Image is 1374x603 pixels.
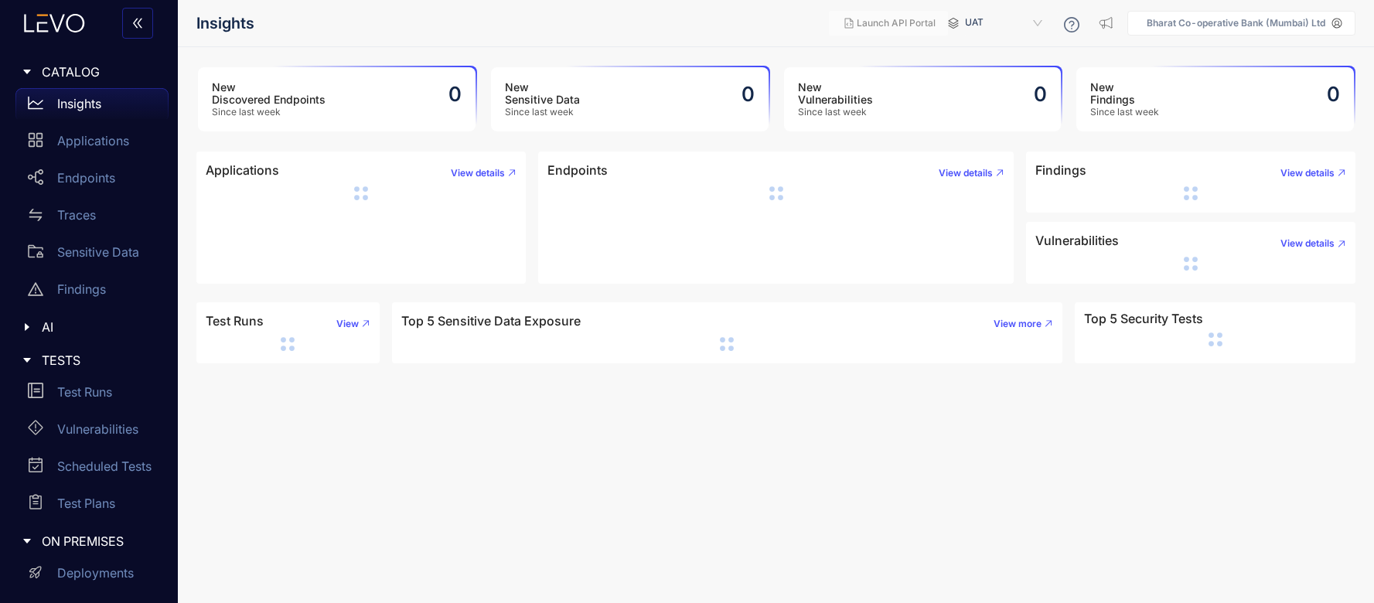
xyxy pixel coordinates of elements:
h3: New Discovered Endpoints [212,81,326,106]
h4: Vulnerabilities [1035,233,1119,247]
span: caret-right [22,355,32,366]
a: Vulnerabilities [15,414,169,451]
h2: 0 [1034,83,1047,106]
button: Launch API Portal [829,11,948,36]
h2: 0 [1327,83,1340,106]
a: Test Runs [15,376,169,414]
h3: New Vulnerabilities [798,81,873,106]
span: View details [1280,238,1335,249]
a: Deployments [15,558,169,595]
span: caret-right [22,66,32,77]
h4: Endpoints [547,163,608,177]
span: AI [42,320,156,334]
a: Sensitive Data [15,237,169,274]
span: TESTS [42,353,156,367]
button: double-left [122,8,153,39]
a: Findings [15,274,169,311]
span: warning [28,281,43,297]
h4: Applications [206,163,279,177]
p: Bharat Co-operative Bank (Mumbai) Ltd [1147,18,1325,29]
div: TESTS [9,344,169,376]
span: Since last week [505,107,580,118]
span: CATALOG [42,65,156,79]
h4: Top 5 Security Tests [1084,312,1203,325]
span: View details [939,168,993,179]
span: caret-right [22,536,32,547]
span: UAT [965,11,1045,36]
p: Sensitive Data [57,245,139,259]
h4: Test Runs [206,314,264,328]
span: View more [994,319,1042,329]
p: Insights [57,97,101,111]
button: View details [1268,231,1346,256]
button: View more [981,312,1053,336]
span: double-left [131,17,144,31]
span: Since last week [1090,107,1159,118]
p: Traces [57,208,96,222]
a: Test Plans [15,488,169,525]
a: Scheduled Tests [15,451,169,488]
span: ON PREMISES [42,534,156,548]
p: Findings [57,282,106,296]
span: Since last week [798,107,873,118]
button: View [324,312,370,336]
h3: New Sensitive Data [505,81,580,106]
span: View details [1280,168,1335,179]
span: caret-right [22,322,32,332]
h4: Top 5 Sensitive Data Exposure [401,314,581,328]
a: Insights [15,88,169,125]
p: Vulnerabilities [57,422,138,436]
span: Launch API Portal [857,18,936,29]
button: View details [438,161,517,186]
span: Insights [196,15,254,32]
button: View details [926,161,1004,186]
h2: 0 [742,83,755,106]
p: Test Runs [57,385,112,399]
span: Since last week [212,107,326,118]
p: Scheduled Tests [57,459,152,473]
a: Endpoints [15,162,169,199]
p: Applications [57,134,129,148]
div: CATALOG [9,56,169,88]
h4: Findings [1035,163,1086,177]
div: AI [9,311,169,343]
button: View details [1268,161,1346,186]
span: View details [451,168,505,179]
span: swap [28,207,43,223]
h3: New Findings [1090,81,1159,106]
p: Deployments [57,566,134,580]
span: View [336,319,359,329]
p: Endpoints [57,171,115,185]
div: ON PREMISES [9,525,169,557]
h2: 0 [448,83,462,106]
a: Applications [15,125,169,162]
a: Traces [15,199,169,237]
p: Test Plans [57,496,115,510]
